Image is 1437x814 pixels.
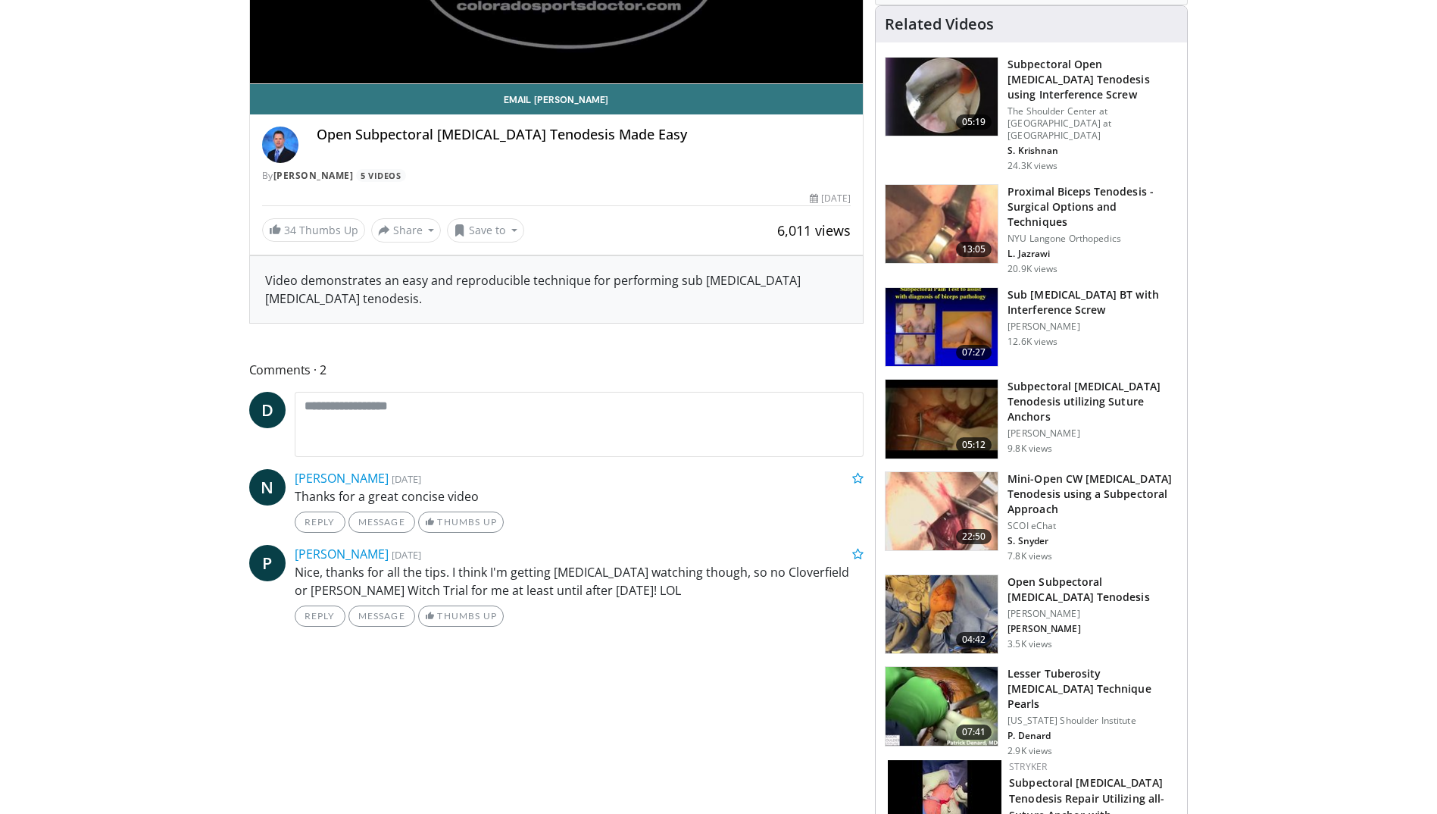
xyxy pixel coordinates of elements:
h4: Open Subpectoral [MEDICAL_DATA] Tenodesis Made Easy [317,127,851,143]
p: 7.8K views [1007,550,1052,562]
img: 241279_0000_1.png.150x105_q85_crop-smart_upscale.jpg [886,288,998,367]
div: [DATE] [810,192,851,205]
a: 5 Videos [356,169,406,182]
a: [PERSON_NAME] [295,470,389,487]
img: krish3_3.png.150x105_q85_crop-smart_upscale.jpg [886,58,998,136]
p: 12.6K views [1007,336,1057,348]
a: N [249,469,286,506]
a: Reply [295,606,345,627]
h3: Subpectoral [MEDICAL_DATA] Tenodesis utilizing Suture Anchors [1007,379,1178,424]
p: Thanks for a great concise video [295,487,864,506]
span: 05:12 [956,437,992,452]
a: Thumbs Up [418,512,504,533]
h4: Related Videos [885,15,994,33]
p: [US_STATE] Shoulder Institute [1007,715,1178,727]
p: [PERSON_NAME] [1007,608,1178,620]
span: 05:19 [956,114,992,130]
button: Share [371,218,442,243]
a: 05:19 Subpectoral Open [MEDICAL_DATA] Tenodesis using Interference Screw The Shoulder Center at [... [885,57,1178,172]
p: 20.9K views [1007,263,1057,275]
a: 07:41 Lesser Tuberosity [MEDICAL_DATA] Technique Pearls [US_STATE] Shoulder Institute P. Denard 2... [885,666,1178,757]
button: Save to [447,218,524,243]
p: [PERSON_NAME] [1007,427,1178,440]
img: d90aa0ef-cfc0-49ce-8095-3b1e8de66d7f.150x105_q85_crop-smart_upscale.jpg [886,575,998,654]
p: Nice, thanks for all the tips. I think I'm getting [MEDICAL_DATA] watching though, so no Cloverfi... [295,563,864,600]
a: [PERSON_NAME] [295,546,389,562]
img: 286966_0000_1.png.150x105_q85_crop-smart_upscale.jpg [886,472,998,551]
p: [PERSON_NAME] [1007,321,1178,333]
span: 34 [284,223,296,237]
span: 13:05 [956,242,992,257]
span: 04:42 [956,632,992,647]
img: 2497dff6-cf4d-4fce-9254-26f9018123df.150x105_q85_crop-smart_upscale.jpg [886,667,998,746]
a: 34 Thumbs Up [262,218,365,242]
h3: Open Subpectoral [MEDICAL_DATA] Tenodesis [1007,574,1178,605]
small: [DATE] [392,548,421,562]
span: 6,011 views [777,221,851,240]
a: P [249,545,286,581]
a: Reply [295,512,345,533]
a: Message [348,606,415,627]
p: P. Denard [1007,730,1178,742]
div: Video demonstrates an easy and reproducible technique for performing sub [MEDICAL_DATA] [MEDICAL_... [265,271,848,308]
small: [DATE] [392,472,421,486]
a: 05:12 Subpectoral [MEDICAL_DATA] Tenodesis utilizing Suture Anchors [PERSON_NAME] 9.8K views [885,379,1178,459]
p: SCOI eChat [1007,520,1178,532]
p: S. Snyder [1007,535,1178,547]
p: NYU Langone Orthopedics [1007,233,1178,245]
span: Comments 2 [249,360,864,380]
p: The Shoulder Center at [GEOGRAPHIC_DATA] at [GEOGRAPHIC_DATA] [1007,105,1178,142]
a: 22:50 Mini-Open CW [MEDICAL_DATA] Tenodesis using a Subpectoral Approach SCOI eChat S. Snyder 7.8... [885,471,1178,562]
span: 22:50 [956,529,992,544]
p: [PERSON_NAME] [1007,623,1178,635]
img: Laith_biceps_teno_1.png.150x105_q85_crop-smart_upscale.jpg [886,185,998,264]
a: Thumbs Up [418,606,504,627]
h3: Subpectoral Open [MEDICAL_DATA] Tenodesis using Interference Screw [1007,57,1178,102]
span: 07:41 [956,725,992,740]
a: D [249,392,286,428]
p: 3.5K views [1007,638,1052,650]
h3: Sub [MEDICAL_DATA] BT with Interference Screw [1007,287,1178,318]
a: 13:05 Proximal Biceps Tenodesis - Surgical Options and Techniques NYU Langone Orthopedics L. Jazr... [885,184,1178,275]
h3: Proximal Biceps Tenodesis - Surgical Options and Techniques [1007,184,1178,230]
span: 07:27 [956,345,992,360]
p: 9.8K views [1007,443,1052,455]
div: By [262,169,851,183]
p: L. Jazrawi [1007,248,1178,260]
a: 04:42 Open Subpectoral [MEDICAL_DATA] Tenodesis [PERSON_NAME] [PERSON_NAME] 3.5K views [885,574,1178,655]
img: 270471_0000_1.png.150x105_q85_crop-smart_upscale.jpg [886,380,998,459]
p: 24.3K views [1007,160,1057,172]
h3: Mini-Open CW [MEDICAL_DATA] Tenodesis using a Subpectoral Approach [1007,471,1178,517]
img: Avatar [262,127,298,163]
p: S. Krishnan [1007,145,1178,157]
p: 2.9K views [1007,745,1052,757]
a: 07:27 Sub [MEDICAL_DATA] BT with Interference Screw [PERSON_NAME] 12.6K views [885,287,1178,368]
a: [PERSON_NAME] [273,169,354,182]
a: Email [PERSON_NAME] [250,84,864,114]
h3: Lesser Tuberosity [MEDICAL_DATA] Technique Pearls [1007,666,1178,712]
a: Message [348,512,415,533]
a: Stryker [1009,760,1047,773]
